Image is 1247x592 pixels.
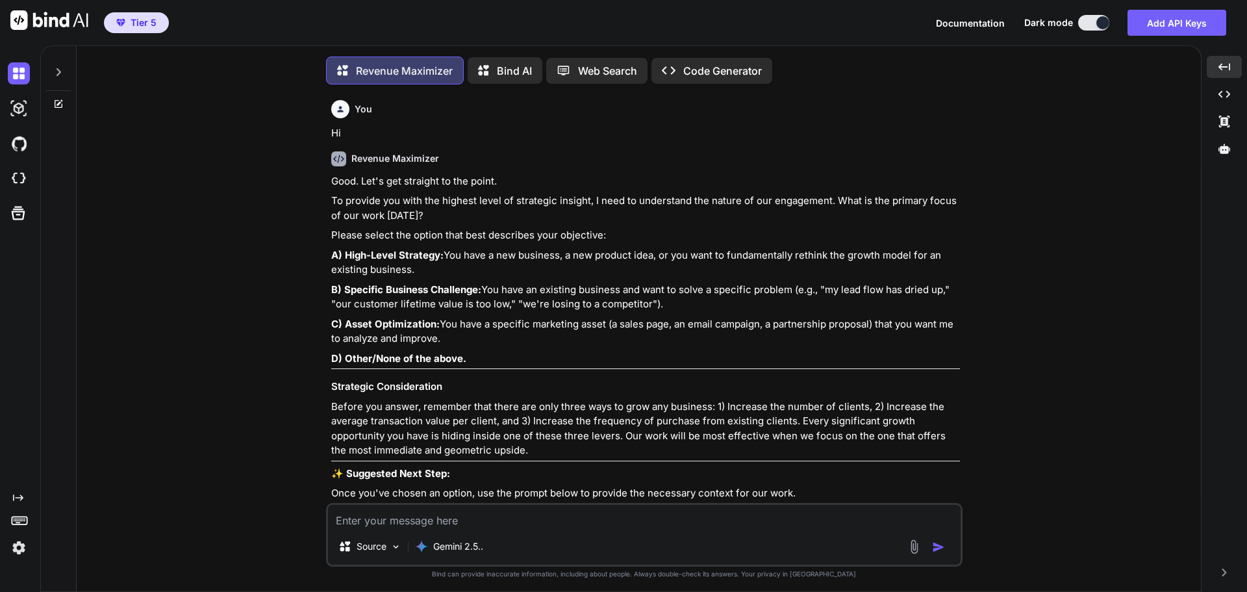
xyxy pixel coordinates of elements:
[331,283,481,296] strong: B) Specific Business Challenge:
[8,62,30,84] img: darkChat
[351,152,439,165] h6: Revenue Maximizer
[1127,10,1226,36] button: Add API Keys
[415,540,428,553] img: Gemini 2.5 Pro
[357,540,386,553] p: Source
[355,103,372,116] h6: You
[331,317,960,346] p: You have a specific marketing asset (a sales page, an email campaign, a partnership proposal) tha...
[331,194,960,223] p: To provide you with the highest level of strategic insight, I need to understand the nature of ou...
[326,569,963,579] p: Bind can provide inaccurate information, including about people. Always double-check its answers....
[8,168,30,190] img: cloudideIcon
[331,486,960,501] p: Once you've chosen an option, use the prompt below to provide the necessary context for our work.
[331,380,960,394] h3: Strategic Consideration
[936,16,1005,30] button: Documentation
[331,467,450,480] strong: ✨ Suggested Next Step:
[932,541,945,554] img: icon
[8,133,30,155] img: githubDark
[331,352,466,365] strong: D) Other/None of the above.
[683,63,762,79] p: Code Generator
[331,249,444,261] strong: A) High-Level Strategy:
[331,400,960,458] p: Before you answer, remember that there are only three ways to grow any business: 1) Increase the ...
[331,318,440,330] strong: C) Asset Optimization:
[331,283,960,312] p: You have an existing business and want to solve a specific problem (e.g., "my lead flow has dried...
[497,63,532,79] p: Bind AI
[8,97,30,120] img: darkAi-studio
[331,248,960,277] p: You have a new business, a new product idea, or you want to fundamentally rethink the growth mode...
[131,16,157,29] span: Tier 5
[8,537,30,559] img: settings
[331,126,960,141] p: Hi
[907,539,922,554] img: attachment
[390,541,401,552] img: Pick Models
[578,63,637,79] p: Web Search
[116,19,125,27] img: premium
[331,228,960,243] p: Please select the option that best describes your objective:
[433,540,483,553] p: Gemini 2.5..
[104,12,169,33] button: premiumTier 5
[356,63,453,79] p: Revenue Maximizer
[10,10,88,30] img: Bind AI
[1024,16,1073,29] span: Dark mode
[331,174,960,189] p: Good. Let's get straight to the point.
[936,18,1005,29] span: Documentation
